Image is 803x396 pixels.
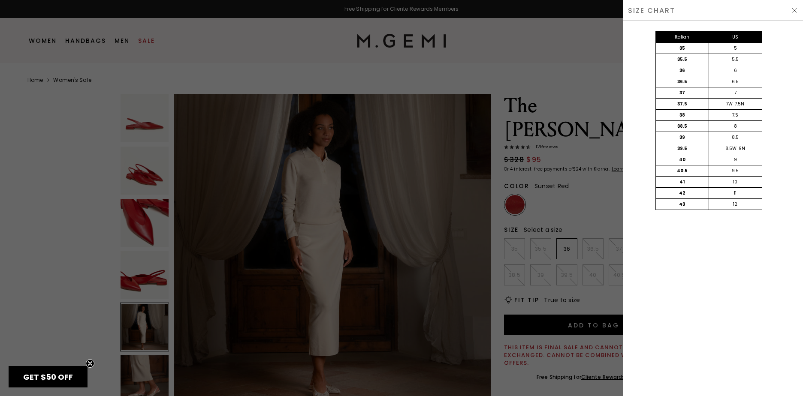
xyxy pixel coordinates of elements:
[656,99,709,109] div: 37.5
[709,154,762,165] div: 9
[656,165,709,176] div: 40.5
[656,32,709,42] div: Italian
[656,121,709,132] div: 38.5
[709,199,762,210] div: 12
[709,87,762,98] div: 7
[735,101,744,108] div: 7.5N
[709,188,762,198] div: 11
[709,132,762,143] div: 8.5
[656,199,709,210] div: 43
[656,188,709,198] div: 42
[656,143,709,154] div: 39.5
[709,121,762,132] div: 8
[709,43,762,54] div: 5
[709,32,762,42] div: US
[709,65,762,76] div: 6
[739,145,745,152] div: 9N
[656,65,709,76] div: 36
[791,7,798,14] img: Hide Drawer
[709,110,762,120] div: 7.5
[709,76,762,87] div: 6.5
[725,145,737,152] div: 8.5W
[656,87,709,98] div: 37
[9,366,88,387] div: GET $50 OFFClose teaser
[656,54,709,65] div: 35.5
[656,154,709,165] div: 40
[656,110,709,120] div: 38
[709,177,762,187] div: 10
[726,101,733,108] div: 7W
[656,76,709,87] div: 36.5
[23,372,73,382] span: GET $50 OFF
[709,54,762,65] div: 5.5
[656,43,709,54] div: 35
[656,177,709,187] div: 41
[656,132,709,143] div: 39
[709,165,762,176] div: 9.5
[86,359,94,368] button: Close teaser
